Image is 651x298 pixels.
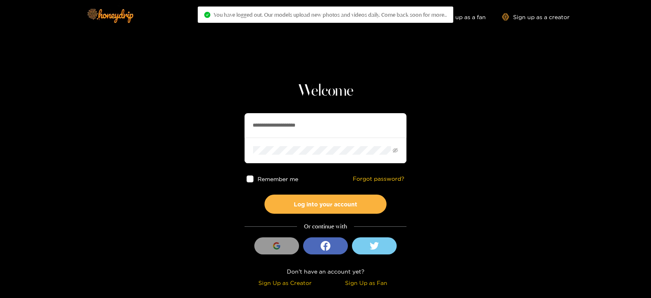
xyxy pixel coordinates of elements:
button: Log into your account [264,195,387,214]
div: Sign Up as Creator [247,278,323,287]
div: Don't have an account yet? [245,267,406,276]
div: Sign Up as Fan [328,278,404,287]
a: Sign up as a fan [430,13,486,20]
span: eye-invisible [393,148,398,153]
span: Remember me [258,176,298,182]
div: Or continue with [245,222,406,231]
h1: Welcome [245,81,406,101]
span: You have logged out. Our models upload new photos and videos daily. Come back soon for more.. [214,11,447,18]
a: Sign up as a creator [502,13,570,20]
span: check-circle [204,12,210,18]
a: Forgot password? [353,175,404,182]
